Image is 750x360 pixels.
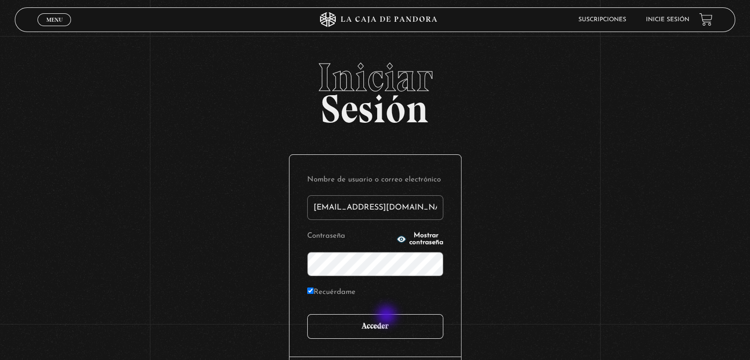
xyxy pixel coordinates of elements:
[307,285,356,300] label: Recuérdame
[46,17,63,23] span: Menu
[646,17,689,23] a: Inicie sesión
[396,232,443,246] button: Mostrar contraseña
[307,173,443,188] label: Nombre de usuario o correo electrónico
[15,58,735,97] span: Iniciar
[699,13,713,26] a: View your shopping cart
[409,232,443,246] span: Mostrar contraseña
[307,314,443,339] input: Acceder
[307,288,314,294] input: Recuérdame
[578,17,626,23] a: Suscripciones
[43,25,66,32] span: Cerrar
[307,229,393,244] label: Contraseña
[15,58,735,121] h2: Sesión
